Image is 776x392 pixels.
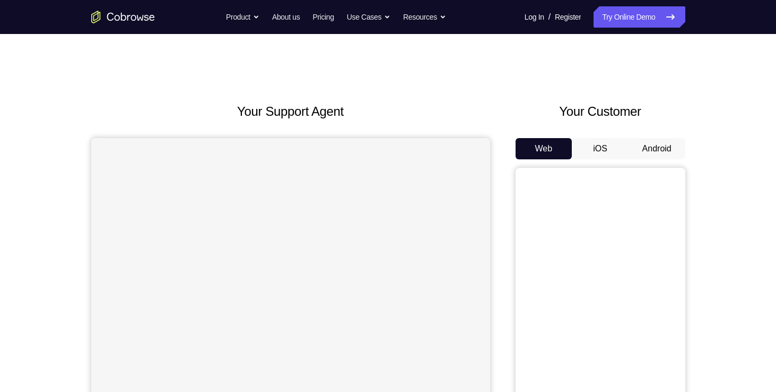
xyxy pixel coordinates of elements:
button: iOS [572,138,629,159]
a: Log In [525,6,544,28]
button: Product [226,6,259,28]
a: Try Online Demo [594,6,685,28]
a: About us [272,6,300,28]
button: Web [516,138,572,159]
span: / [548,11,551,23]
a: Go to the home page [91,11,155,23]
button: Android [629,138,685,159]
h2: Your Support Agent [91,102,490,121]
button: Use Cases [347,6,390,28]
h2: Your Customer [516,102,685,121]
a: Pricing [312,6,334,28]
button: Resources [403,6,446,28]
a: Register [555,6,581,28]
